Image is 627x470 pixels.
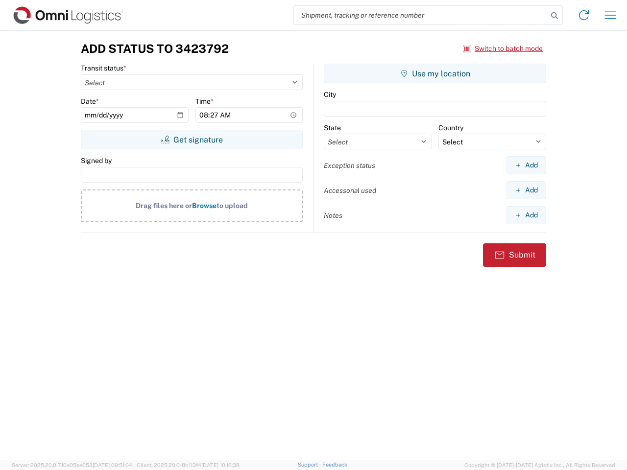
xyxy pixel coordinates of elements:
[506,156,546,174] button: Add
[298,462,322,468] a: Support
[294,6,548,24] input: Shipment, tracking or reference number
[217,202,248,210] span: to upload
[464,461,615,470] span: Copyright © [DATE]-[DATE] Agistix Inc., All Rights Reserved
[192,202,217,210] span: Browse
[324,90,336,99] label: City
[324,161,375,170] label: Exception status
[506,181,546,199] button: Add
[322,462,347,468] a: Feedback
[506,206,546,224] button: Add
[81,64,126,72] label: Transit status
[81,156,112,165] label: Signed by
[137,462,240,468] span: Client: 2025.20.0-8b113f4
[483,243,546,267] button: Submit
[93,462,132,468] span: [DATE] 09:51:04
[81,97,99,106] label: Date
[81,42,229,56] h3: Add Status to 3423792
[195,97,214,106] label: Time
[463,41,543,57] button: Switch to batch mode
[324,211,342,220] label: Notes
[136,202,192,210] span: Drag files here or
[81,130,303,149] button: Get signature
[438,123,463,132] label: Country
[324,64,546,83] button: Use my location
[324,186,376,195] label: Accessorial used
[324,123,341,132] label: State
[12,462,132,468] span: Server: 2025.20.0-710e05ee653
[201,462,240,468] span: [DATE] 10:16:38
